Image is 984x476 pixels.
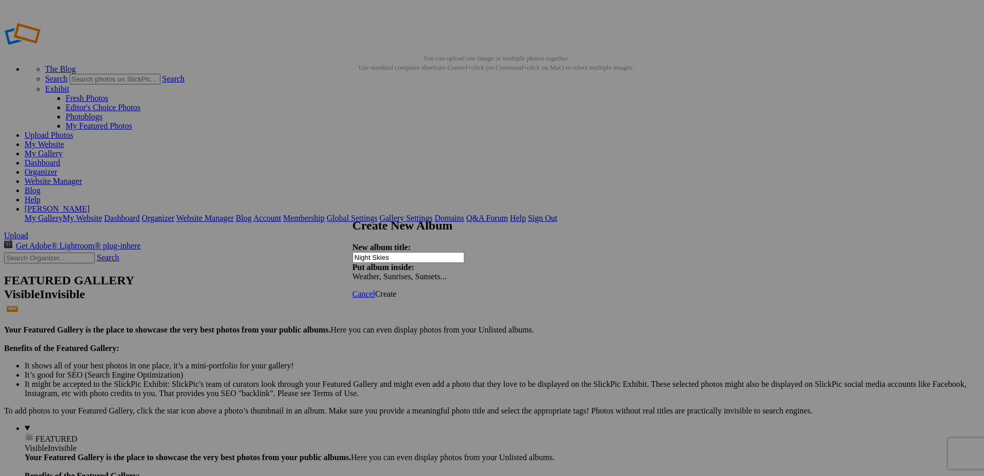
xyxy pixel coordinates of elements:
[353,272,446,281] span: Weather, Sunrises, Sunsets...
[353,289,375,298] a: Cancel
[353,263,415,272] strong: Put album inside:
[375,289,397,298] span: Create
[353,243,411,252] strong: New album title:
[353,219,624,233] h2: Create New Album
